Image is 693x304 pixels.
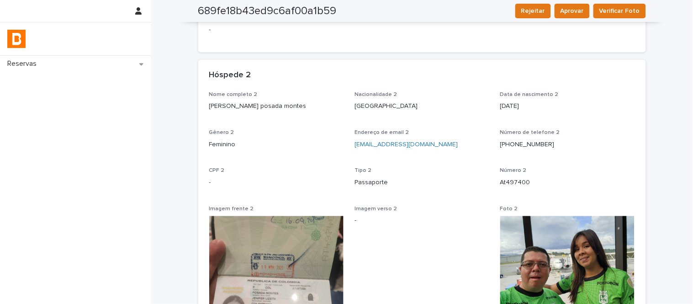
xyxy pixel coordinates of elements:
[561,6,584,16] span: Aprovar
[354,92,397,98] span: Nacionalidade 2
[209,168,225,174] span: CPF 2
[209,178,344,188] p: -
[209,140,344,150] p: Feminino
[209,92,258,98] span: Nome completo 2
[209,207,254,212] span: Imagem frente 2
[354,207,397,212] span: Imagem verso 2
[500,130,560,136] span: Número de telefone 2
[354,168,371,174] span: Tipo 2
[500,178,635,188] p: At497400
[555,4,590,18] button: Aprovar
[500,207,518,212] span: Foto 2
[521,6,545,16] span: Rejeitar
[500,102,635,112] p: [DATE]
[354,130,409,136] span: Endereço de email 2
[209,130,234,136] span: Gênero 2
[209,25,344,35] p: -
[599,6,640,16] span: Verificar Foto
[593,4,646,18] button: Verificar Foto
[354,142,458,148] a: [EMAIL_ADDRESS][DOMAIN_NAME]
[198,5,337,18] h2: 689fe18b43ed9c6af00a1b59
[7,30,26,48] img: zVaNuJHRTjyIjT5M9Xd5
[500,142,555,148] a: [PHONE_NUMBER]
[515,4,551,18] button: Rejeitar
[4,59,44,68] p: Reservas
[500,168,527,174] span: Número 2
[354,102,489,112] p: [GEOGRAPHIC_DATA]
[354,216,489,226] p: -
[209,102,344,112] p: [PERSON_NAME] posada montes
[209,71,251,81] h2: Hóspede 2
[354,178,489,188] p: Passaporte
[500,92,559,98] span: Data de nascimento 2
